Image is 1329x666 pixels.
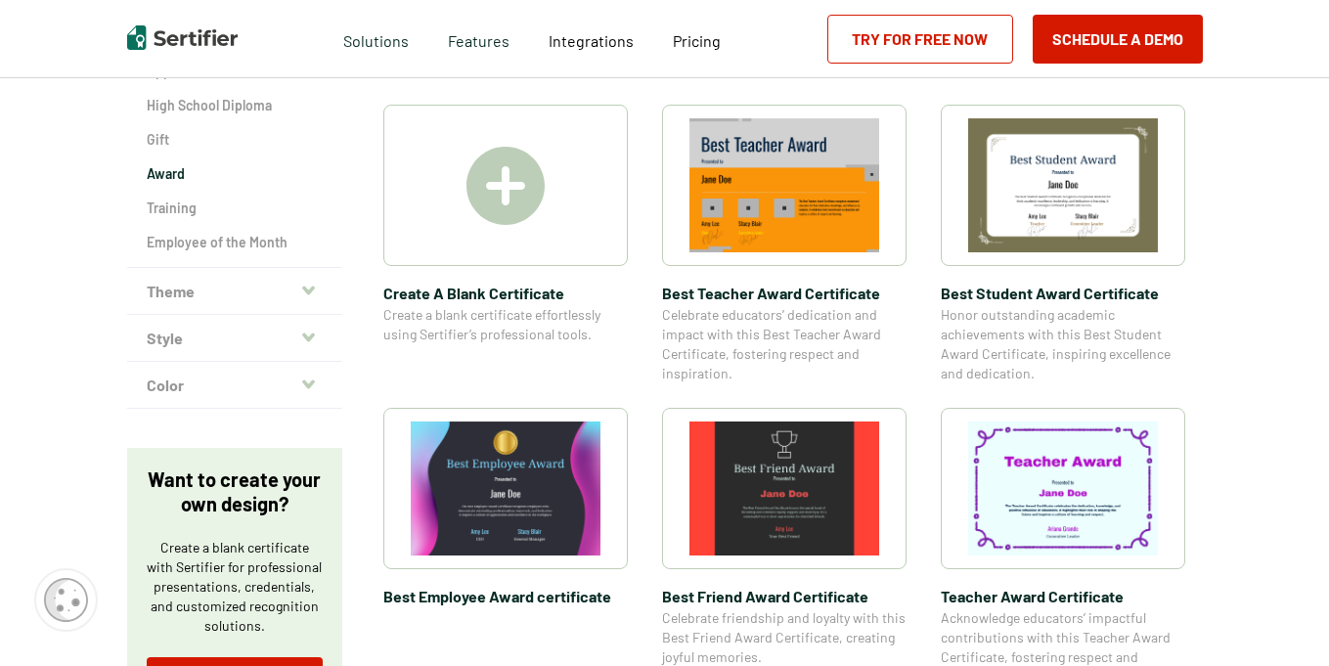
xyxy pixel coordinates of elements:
[549,26,634,51] a: Integrations
[941,105,1185,383] a: Best Student Award Certificate​Best Student Award Certificate​Honor outstanding academic achievem...
[383,305,628,344] span: Create a blank certificate effortlessly using Sertifier’s professional tools.
[383,281,628,305] span: Create A Blank Certificate
[147,233,323,252] a: Employee of the Month
[673,26,721,51] a: Pricing
[127,25,238,50] img: Sertifier | Digital Credentialing Platform
[44,578,88,622] img: Cookie Popup Icon
[1231,572,1329,666] iframe: Chat Widget
[127,315,342,362] button: Style
[968,118,1158,252] img: Best Student Award Certificate​
[127,268,342,315] button: Theme
[147,538,323,636] p: Create a blank certificate with Sertifier for professional presentations, credentials, and custom...
[941,305,1185,383] span: Honor outstanding academic achievements with this Best Student Award Certificate, inspiring excel...
[147,199,323,218] a: Training
[549,31,634,50] span: Integrations
[662,584,907,608] span: Best Friend Award Certificate​
[411,422,600,555] img: Best Employee Award certificate​
[127,362,342,409] button: Color
[689,118,879,252] img: Best Teacher Award Certificate​
[968,422,1158,555] img: Teacher Award Certificate
[827,15,1013,64] a: Try for Free Now
[448,26,509,51] span: Features
[343,26,409,51] span: Solutions
[383,584,628,608] span: Best Employee Award certificate​
[662,281,907,305] span: Best Teacher Award Certificate​
[147,130,323,150] a: Gift
[147,467,323,516] p: Want to create your own design?
[147,96,323,115] a: High School Diploma
[1033,15,1203,64] button: Schedule a Demo
[662,105,907,383] a: Best Teacher Award Certificate​Best Teacher Award Certificate​Celebrate educators’ dedication and...
[662,305,907,383] span: Celebrate educators’ dedication and impact with this Best Teacher Award Certificate, fostering re...
[941,584,1185,608] span: Teacher Award Certificate
[147,164,323,184] a: Award
[673,31,721,50] span: Pricing
[941,281,1185,305] span: Best Student Award Certificate​
[466,147,545,225] img: Create A Blank Certificate
[689,422,879,555] img: Best Friend Award Certificate​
